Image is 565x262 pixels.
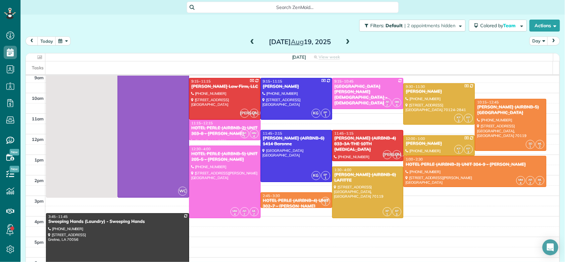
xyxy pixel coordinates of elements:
[370,23,384,29] span: Filters:
[240,133,249,140] small: 2
[334,167,352,172] span: 1:30 - 4:00
[334,131,354,136] span: 11:45 - 1:15
[383,150,392,159] span: [PERSON_NAME]
[48,219,187,225] div: Sweeping Hands (Laundry) - Sweeping Hands
[406,157,423,162] span: 1:00 - 2:30
[517,180,525,186] small: 4
[457,115,461,119] span: KP
[191,79,211,84] span: 9:15 - 11:15
[252,209,256,213] span: ML
[395,209,399,213] span: KP
[232,209,237,213] span: MM
[191,151,259,163] div: HOTEL PERLE (AIRBNB-5) UNIT 205-5 - [PERSON_NAME]
[252,131,256,135] span: MM
[529,142,532,145] span: SD
[32,116,44,121] span: 11am
[32,137,44,142] span: 12pm
[322,175,330,181] small: 1
[250,133,258,140] small: 4
[263,79,282,84] span: 9:15 - 11:15
[259,38,341,45] h2: [DATE] 19, 2025
[37,36,56,45] button: today
[34,75,44,80] span: 9am
[250,211,258,218] small: 2
[542,239,558,255] div: Open Intercom Messenger
[178,187,187,196] span: WC
[48,214,68,219] span: 3:45 - 11:45
[34,157,44,163] span: 1pm
[240,211,249,218] small: 2
[405,141,473,147] div: [PERSON_NAME]
[406,136,425,141] span: 12:00 - 1:00
[519,178,523,181] span: MM
[334,79,354,84] span: 9:15 - 10:45
[469,20,527,32] button: Colored byTeam
[263,136,330,147] div: [PERSON_NAME] (AIRBNB-6) 1414 Baronne
[383,211,391,218] small: 1
[32,96,44,101] span: 10am
[334,136,402,153] div: [PERSON_NAME] (AIRBNB-4) 833-3A THE 10TH [MEDICAL_DATA]
[252,110,256,114] span: CG
[464,118,473,124] small: 1
[242,131,246,135] span: AR
[324,110,328,114] span: EP
[26,36,38,45] button: prev
[312,171,321,180] span: KG
[250,112,258,119] small: 1
[34,239,44,245] span: 5pm
[385,100,389,103] span: AR
[263,198,330,209] div: HOTEL PERLE (AIRBNB-4) UNIT 302-7 - [PERSON_NAME]
[242,209,246,213] span: AR
[263,193,280,198] span: 2:45 - 3:30
[191,147,211,151] span: 12:30 - 4:00
[32,65,44,70] span: Tasks
[191,121,213,125] span: 11:15 - 12:15
[322,201,330,207] small: 2
[322,112,330,119] small: 1
[467,147,471,150] span: KP
[467,115,471,119] span: KP
[406,84,425,89] span: 9:30 - 11:30
[536,180,544,186] small: 2
[530,36,548,45] button: Day
[393,154,401,160] small: 1
[334,84,402,106] div: [GEOGRAPHIC_DATA][PERSON_NAME][DEMOGRAPHIC_DATA] - [DEMOGRAPHIC_DATA]
[231,211,239,218] small: 4
[263,131,282,136] span: 11:45 - 2:15
[34,198,44,204] span: 3pm
[455,118,463,124] small: 3
[536,144,544,150] small: 2
[291,37,304,46] span: Aug
[324,173,328,176] span: EP
[477,104,544,116] div: [PERSON_NAME] (AIRBNB-5) [GEOGRAPHIC_DATA]
[334,172,402,183] div: [PERSON_NAME] (AIRBNB-6) LAFITTE
[503,23,517,29] span: Team
[395,100,399,103] span: MM
[547,36,560,45] button: next
[481,23,518,29] span: Colored by
[240,109,249,118] span: [PERSON_NAME]
[395,152,399,156] span: CG
[359,20,466,32] button: Filters: Default | 2 appointments hidden
[191,84,259,90] div: [PERSON_NAME] Law Firm, LLC
[10,149,19,156] span: New
[393,102,401,108] small: 4
[526,180,535,186] small: 2
[529,178,533,181] span: AR
[385,23,403,29] span: Default
[526,144,535,150] small: 1
[477,100,499,104] span: 10:15 - 12:45
[356,20,466,32] a: Filters: Default | 2 appointments hidden
[404,23,456,29] span: | 2 appointments hidden
[292,54,306,60] span: [DATE]
[405,162,544,167] div: HOTEL PERLE (AIRBNB-3) UNIT 304-9 - [PERSON_NAME]
[405,89,473,95] div: [PERSON_NAME]
[319,54,340,60] span: View week
[10,166,19,172] span: New
[191,125,259,137] div: HOTEL PERLE (AIRBNB-2) UNIT 303-8 - [PERSON_NAME]
[530,20,560,32] button: Actions
[457,147,461,150] span: KP
[538,142,542,145] span: ML
[538,178,542,181] span: ML
[385,209,389,213] span: KP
